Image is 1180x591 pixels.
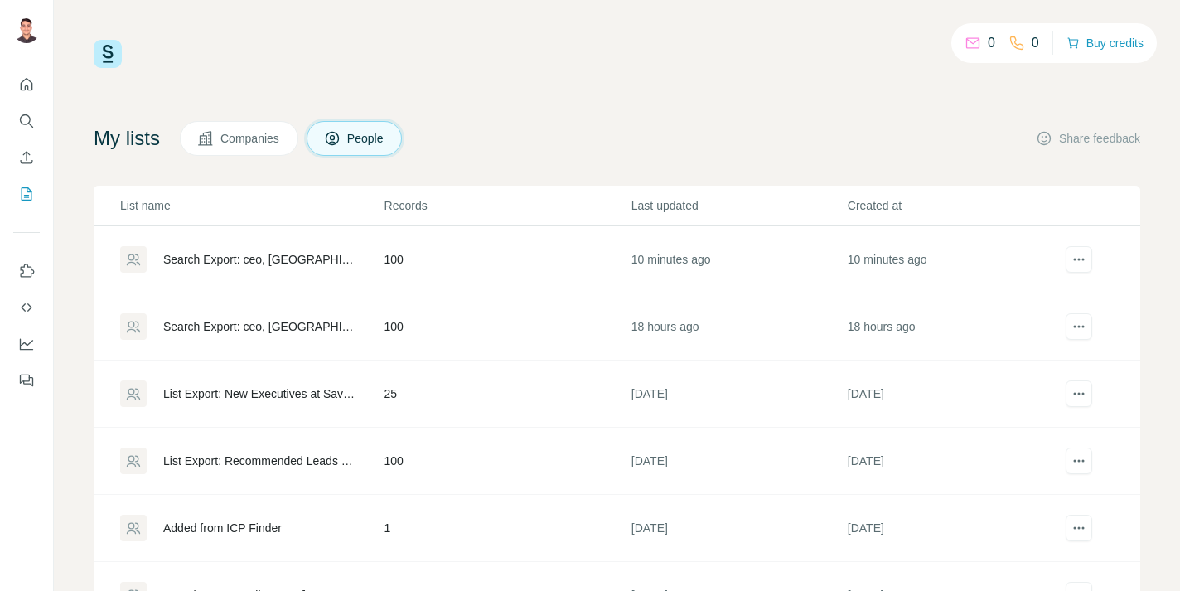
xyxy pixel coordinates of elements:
img: Surfe Logo [94,40,122,68]
td: [DATE] [847,495,1063,562]
button: actions [1066,380,1092,407]
button: Feedback [13,366,40,395]
td: 100 [384,226,631,293]
button: Use Surfe API [13,293,40,322]
td: [DATE] [631,428,847,495]
td: [DATE] [631,495,847,562]
span: People [347,130,385,147]
div: List Export: Recommended Leads - [DATE] 02:08 [163,453,356,469]
div: Search Export: ceo, [GEOGRAPHIC_DATA] - [DATE] 08:27 [163,318,356,335]
td: 10 minutes ago [847,226,1063,293]
p: 0 [1032,33,1039,53]
button: actions [1066,448,1092,474]
td: 25 [384,361,631,428]
button: Search [13,106,40,136]
td: 100 [384,293,631,361]
td: 18 hours ago [631,293,847,361]
button: My lists [13,179,40,209]
button: Use Surfe on LinkedIn [13,256,40,286]
p: 0 [988,33,995,53]
td: [DATE] [847,361,1063,428]
td: 18 hours ago [847,293,1063,361]
button: Enrich CSV [13,143,40,172]
td: 10 minutes ago [631,226,847,293]
button: actions [1066,313,1092,340]
img: Avatar [13,17,40,43]
button: Share feedback [1036,130,1140,147]
span: Companies [220,130,281,147]
td: [DATE] [847,428,1063,495]
button: actions [1066,246,1092,273]
td: [DATE] [631,361,847,428]
p: Created at [848,197,1062,214]
button: Buy credits [1066,31,1144,55]
div: Added from ICP Finder [163,520,282,536]
p: Records [384,197,630,214]
div: Search Export: ceo, [GEOGRAPHIC_DATA], Hospitals and Health Care - [DATE] 01:52 [163,251,356,268]
div: List Export: New Executives at Saved Accounts - [DATE] 09:45 [163,385,356,402]
button: actions [1066,515,1092,541]
p: Last updated [631,197,846,214]
td: 1 [384,495,631,562]
button: Quick start [13,70,40,99]
td: 100 [384,428,631,495]
button: Dashboard [13,329,40,359]
p: List name [120,197,383,214]
h4: My lists [94,125,160,152]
